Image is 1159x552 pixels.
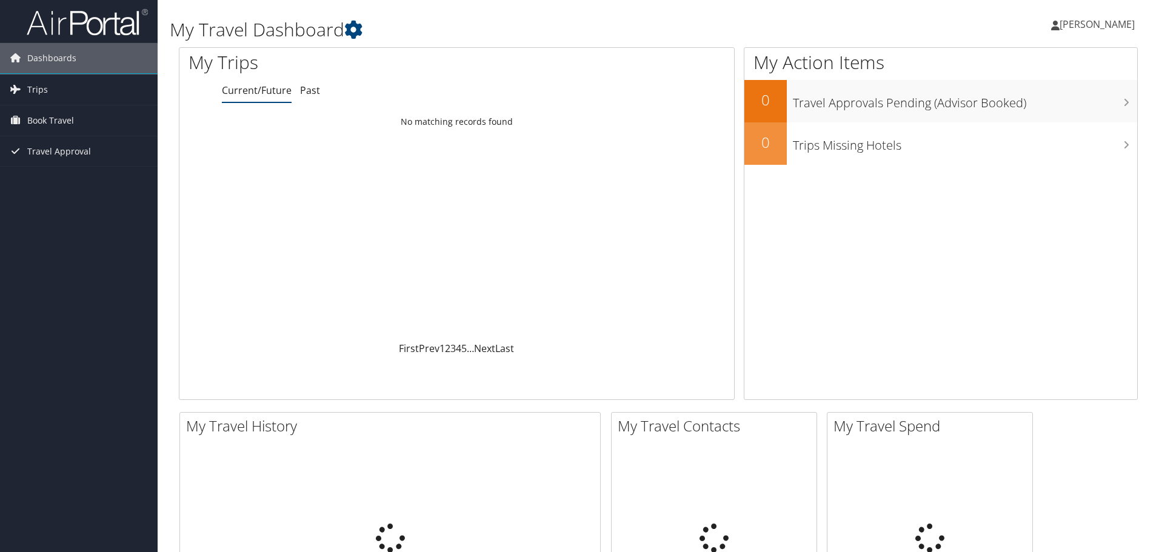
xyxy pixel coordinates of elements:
a: [PERSON_NAME] [1051,6,1147,42]
h3: Trips Missing Hotels [793,131,1137,154]
h2: My Travel Contacts [618,416,817,436]
h1: My Trips [189,50,494,75]
a: 0Travel Approvals Pending (Advisor Booked) [744,80,1137,122]
img: airportal-logo.png [27,8,148,36]
a: Prev [419,342,439,355]
a: 3 [450,342,456,355]
a: Current/Future [222,84,292,97]
h3: Travel Approvals Pending (Advisor Booked) [793,88,1137,111]
a: 2 [445,342,450,355]
h2: 0 [744,90,787,110]
a: 1 [439,342,445,355]
h2: 0 [744,132,787,153]
a: 4 [456,342,461,355]
span: Trips [27,75,48,105]
a: Past [300,84,320,97]
a: 0Trips Missing Hotels [744,122,1137,165]
h2: My Travel Spend [833,416,1032,436]
a: Next [474,342,495,355]
span: Dashboards [27,43,76,73]
a: 5 [461,342,467,355]
span: Book Travel [27,105,74,136]
a: First [399,342,419,355]
h1: My Travel Dashboard [170,17,821,42]
h2: My Travel History [186,416,600,436]
span: [PERSON_NAME] [1060,18,1135,31]
td: No matching records found [179,111,734,133]
a: Last [495,342,514,355]
span: … [467,342,474,355]
span: Travel Approval [27,136,91,167]
h1: My Action Items [744,50,1137,75]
